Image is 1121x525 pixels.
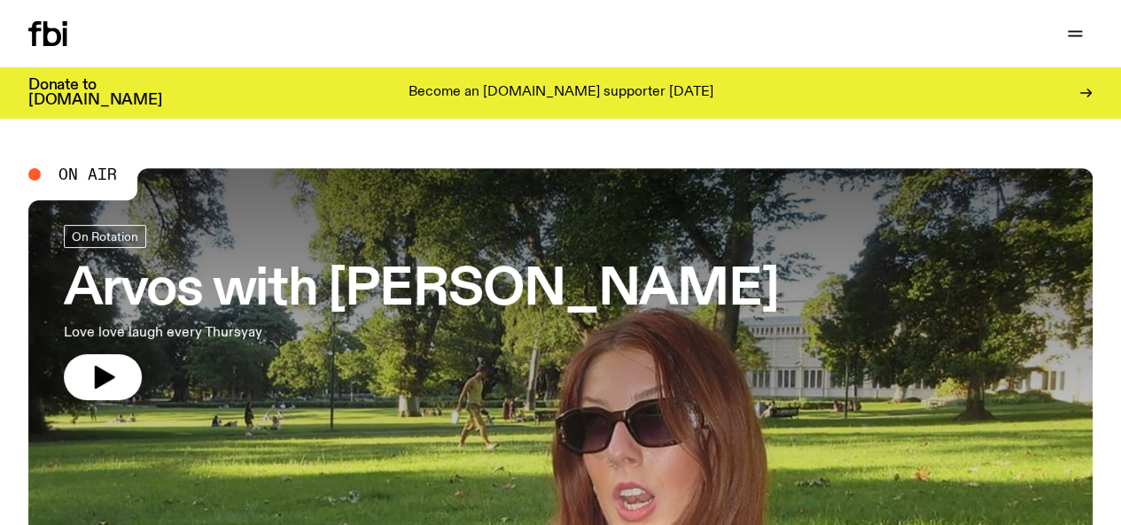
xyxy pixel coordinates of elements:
span: On Air [58,166,117,182]
p: Love love laugh every Thursyay [64,322,518,344]
h3: Arvos with [PERSON_NAME] [64,266,778,315]
p: Become an [DOMAIN_NAME] supporter [DATE] [409,85,713,101]
a: Arvos with [PERSON_NAME]Love love laugh every Thursyay [64,225,778,400]
h3: Donate to [DOMAIN_NAME] [28,78,162,108]
a: On Rotation [64,225,146,248]
span: On Rotation [72,230,138,243]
